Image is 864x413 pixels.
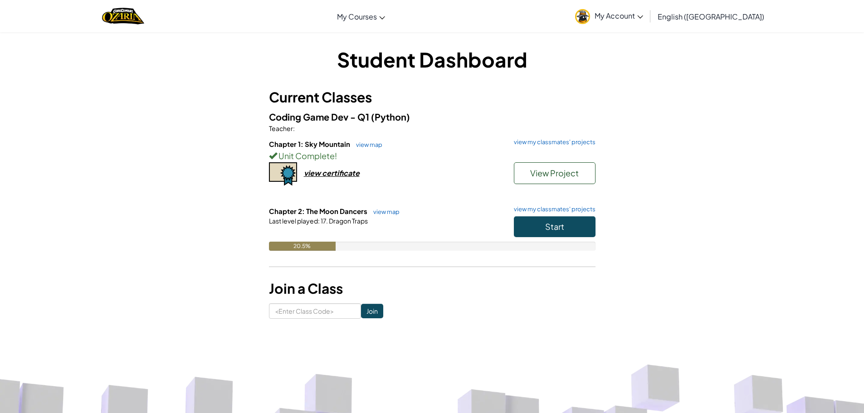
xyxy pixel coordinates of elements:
[369,208,400,215] a: view map
[509,139,596,145] a: view my classmates' projects
[269,168,360,178] a: view certificate
[658,12,764,21] span: English ([GEOGRAPHIC_DATA])
[575,9,590,24] img: avatar
[304,168,360,178] div: view certificate
[320,217,328,225] span: 17.
[361,304,383,318] input: Join
[102,7,144,25] a: Ozaria by CodeCombat logo
[269,124,293,132] span: Teacher
[269,162,297,186] img: certificate-icon.png
[509,206,596,212] a: view my classmates' projects
[514,162,596,184] button: View Project
[269,278,596,299] h3: Join a Class
[530,168,579,178] span: View Project
[653,4,769,29] a: English ([GEOGRAPHIC_DATA])
[351,141,382,148] a: view map
[269,242,336,251] div: 20.5%
[269,111,371,122] span: Coding Game Dev - Q1
[269,45,596,73] h1: Student Dashboard
[571,2,648,30] a: My Account
[337,12,377,21] span: My Courses
[318,217,320,225] span: :
[328,217,368,225] span: Dragon Traps
[335,151,337,161] span: !
[269,217,318,225] span: Last level played
[277,151,335,161] span: Unit Complete
[269,87,596,107] h3: Current Classes
[269,303,361,319] input: <Enter Class Code>
[269,207,369,215] span: Chapter 2: The Moon Dancers
[293,124,295,132] span: :
[371,111,410,122] span: (Python)
[102,7,144,25] img: Home
[545,221,564,232] span: Start
[332,4,390,29] a: My Courses
[514,216,596,237] button: Start
[269,140,351,148] span: Chapter 1: Sky Mountain
[595,11,643,20] span: My Account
